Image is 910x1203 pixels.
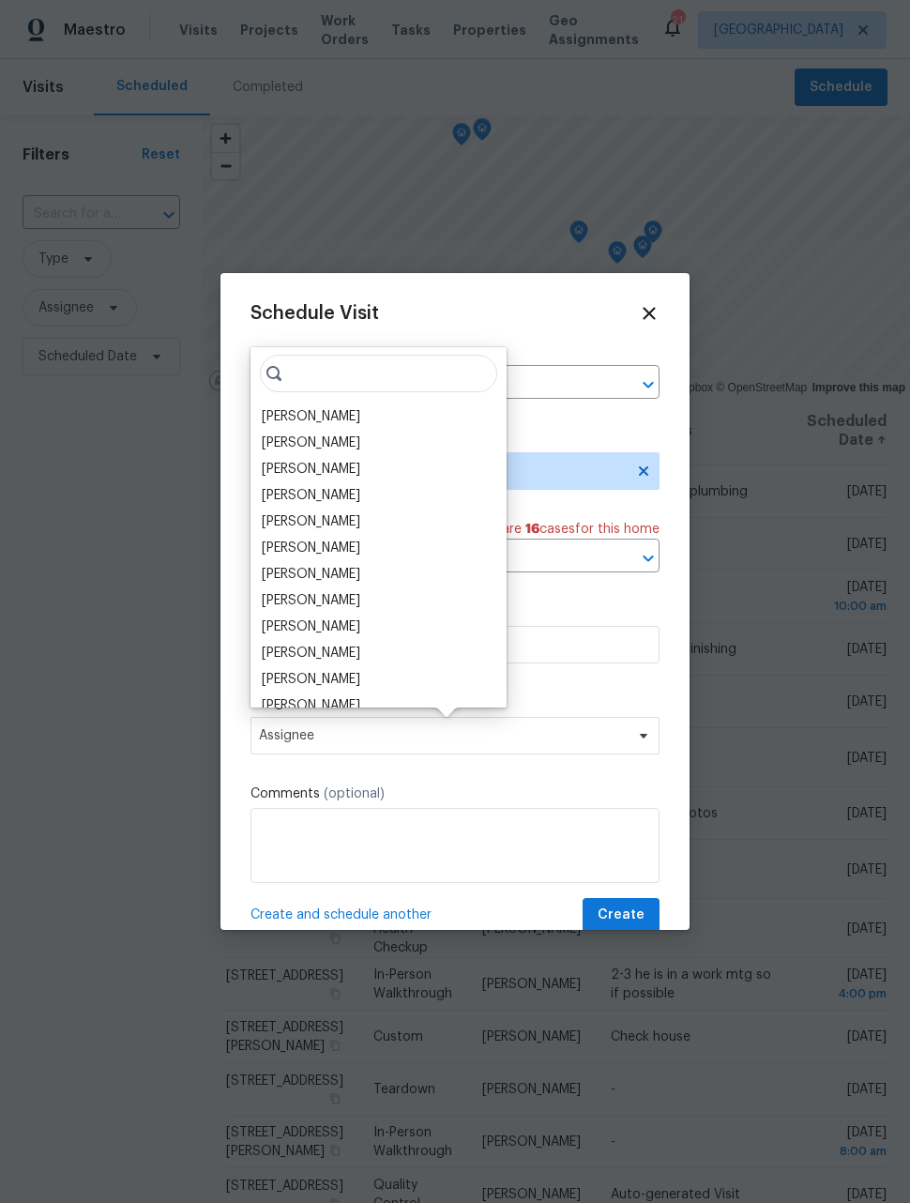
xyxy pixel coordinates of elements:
[598,904,645,927] span: Create
[259,728,627,743] span: Assignee
[635,372,661,398] button: Open
[639,303,660,324] span: Close
[262,644,360,662] div: [PERSON_NAME]
[262,565,360,584] div: [PERSON_NAME]
[262,486,360,505] div: [PERSON_NAME]
[262,434,360,452] div: [PERSON_NAME]
[635,545,661,571] button: Open
[466,520,660,539] span: There are case s for this home
[250,906,432,924] span: Create and schedule another
[262,512,360,531] div: [PERSON_NAME]
[262,617,360,636] div: [PERSON_NAME]
[262,460,360,479] div: [PERSON_NAME]
[250,304,379,323] span: Schedule Visit
[525,523,539,536] span: 16
[262,670,360,689] div: [PERSON_NAME]
[262,407,360,426] div: [PERSON_NAME]
[324,787,385,800] span: (optional)
[583,898,660,933] button: Create
[262,696,360,715] div: [PERSON_NAME]
[262,539,360,557] div: [PERSON_NAME]
[250,346,660,365] label: Home
[262,591,360,610] div: [PERSON_NAME]
[250,784,660,803] label: Comments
